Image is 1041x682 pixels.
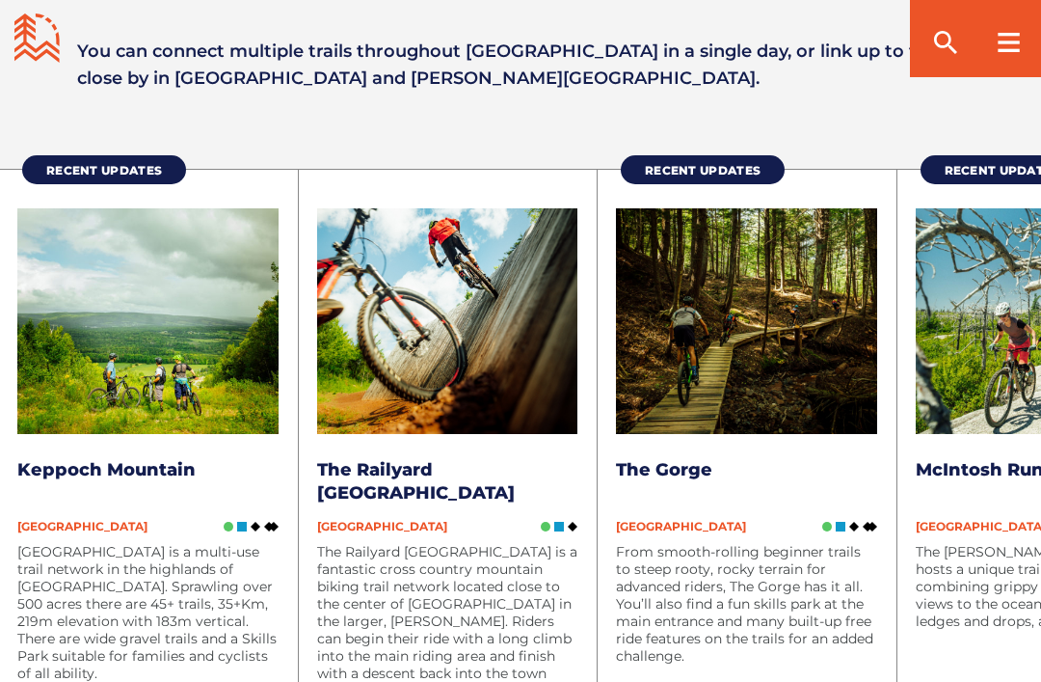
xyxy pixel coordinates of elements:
[77,38,964,92] p: You can connect multiple trails throughout [GEOGRAPHIC_DATA] in a single day, or link up to trail...
[317,519,447,533] span: [GEOGRAPHIC_DATA]
[836,522,845,532] img: Blue Square
[822,522,832,532] img: Green Circle
[616,543,877,665] p: From smooth-rolling beginner trails to steep rooty, rocky terrain for advanced riders, The Gorge ...
[317,459,515,504] a: The Railyard [GEOGRAPHIC_DATA]
[22,155,186,184] a: Recent Updates
[251,522,260,532] img: Black Diamond
[541,522,550,532] img: Green Circle
[645,163,761,177] span: Recent Updates
[17,519,147,533] span: [GEOGRAPHIC_DATA]
[224,522,233,532] img: Green Circle
[17,459,196,480] a: Keppoch Mountain
[264,522,279,532] img: Double Black DIamond
[616,519,746,533] span: [GEOGRAPHIC_DATA]
[17,543,279,682] p: [GEOGRAPHIC_DATA] is a multi-use trail network in the highlands of [GEOGRAPHIC_DATA]. Sprawling o...
[568,522,577,532] img: Black Diamond
[863,522,877,532] img: Double Black DIamond
[621,155,785,184] a: Recent Updates
[849,522,859,532] img: Black Diamond
[554,522,564,532] img: Blue Square
[930,27,961,58] ion-icon: search
[46,163,162,177] span: Recent Updates
[237,522,247,532] img: Blue Square
[616,459,712,480] a: The Gorge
